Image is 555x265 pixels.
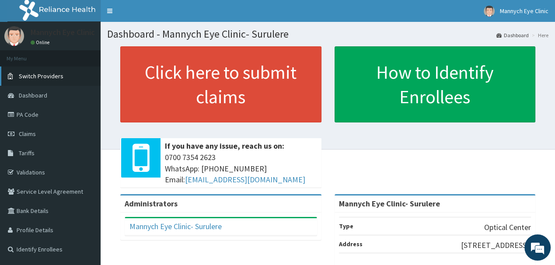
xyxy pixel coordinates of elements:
span: 0700 7354 2623 WhatsApp: [PHONE_NUMBER] Email: [165,152,317,185]
b: Administrators [125,199,178,209]
b: Type [339,222,353,230]
img: User Image [4,26,24,46]
a: [EMAIL_ADDRESS][DOMAIN_NAME] [185,174,305,185]
span: Dashboard [19,91,47,99]
b: Address [339,240,363,248]
a: Online [31,39,52,45]
img: User Image [484,6,495,17]
span: Switch Providers [19,72,63,80]
a: How to Identify Enrollees [335,46,536,122]
a: Dashboard [496,31,529,39]
a: Mannych Eye Clinic- Surulere [129,221,222,231]
b: If you have any issue, reach us on: [165,141,284,151]
span: Tariffs [19,149,35,157]
a: Click here to submit claims [120,46,321,122]
span: Claims [19,130,36,138]
p: Mannych Eye Clinic [31,28,95,36]
p: Optical Center [484,222,531,233]
p: [STREET_ADDRESS]. [461,240,531,251]
h1: Dashboard - Mannych Eye Clinic- Surulere [107,28,548,40]
span: Mannych Eye Clinic [500,7,548,15]
li: Here [530,31,548,39]
strong: Mannych Eye Clinic- Surulere [339,199,440,209]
